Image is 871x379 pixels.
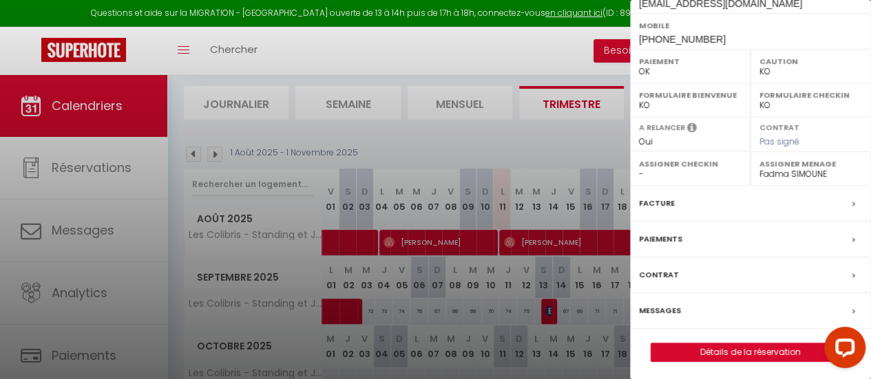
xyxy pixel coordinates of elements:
label: Mobile [639,19,862,32]
span: Pas signé [759,136,799,147]
label: Paiements [639,232,682,246]
label: Assigner Menage [759,157,862,171]
label: Messages [639,303,681,318]
span: [PHONE_NUMBER] [639,34,726,45]
label: Formulaire Checkin [759,88,862,102]
label: Contrat [759,122,799,131]
a: Détails de la réservation [651,343,850,361]
iframe: LiveChat chat widget [813,321,871,379]
button: Détails de la réservation [651,343,850,362]
i: Sélectionner OUI si vous souhaiter envoyer les séquences de messages post-checkout [687,122,697,137]
label: A relancer [639,122,685,133]
label: Formulaire Bienvenue [639,88,742,102]
label: Paiement [639,54,742,68]
label: Caution [759,54,862,68]
label: Assigner Checkin [639,157,742,171]
label: Facture [639,196,675,210]
label: Contrat [639,268,679,282]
